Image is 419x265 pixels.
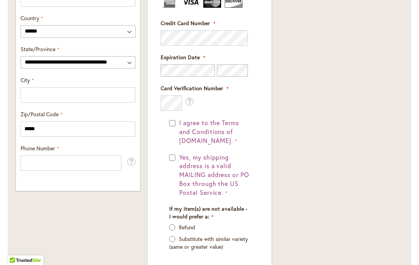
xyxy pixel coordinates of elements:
span: City [21,76,30,84]
span: Expiration Date [161,53,200,61]
span: If my item(s) are not available - I would prefer a: [169,205,248,220]
span: Zip/Postal Code [21,110,59,118]
span: State/Province [21,45,55,53]
span: Country [21,14,39,22]
span: Credit Card Number [161,19,210,27]
span: Phone Number [21,145,55,152]
span: Card Verification Number [161,84,223,92]
label: Refund [179,224,195,231]
span: I agree to the Terms and Conditions of [DOMAIN_NAME]. [179,119,239,145]
span: Yes, my shipping address is a valid MAILING address or PO Box through the US Postal Service. [179,153,249,196]
label: Substitute with similar variety (same or greater value) [169,235,248,250]
iframe: Launch Accessibility Center [6,237,28,259]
